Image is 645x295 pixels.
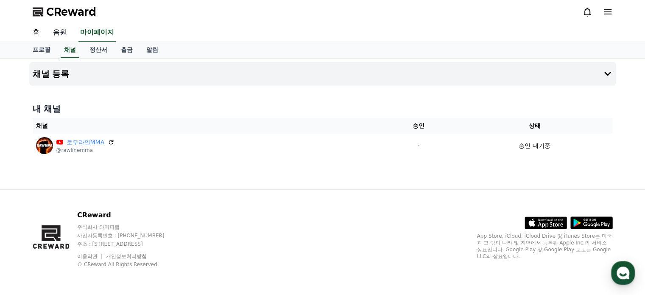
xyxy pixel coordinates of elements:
a: 개인정보처리방침 [106,253,147,259]
a: 채널 [61,42,79,58]
span: 홈 [27,237,32,244]
a: 프로필 [26,42,57,58]
a: 이용약관 [77,253,104,259]
p: App Store, iCloud, iCloud Drive 및 iTunes Store는 미국과 그 밖의 나라 및 지역에서 등록된 Apple Inc.의 서비스 상표입니다. Goo... [477,233,613,260]
a: 홈 [26,24,46,42]
img: 로우라인MMA [36,137,53,154]
p: 주소 : [STREET_ADDRESS] [77,241,181,247]
th: 승인 [380,118,456,134]
a: 설정 [109,225,163,246]
h4: 내 채널 [33,103,613,115]
th: 채널 [33,118,381,134]
a: 홈 [3,225,56,246]
span: 대화 [78,238,88,244]
span: CReward [46,5,96,19]
a: 로우라인MMA [67,138,105,147]
p: CReward [77,210,181,220]
p: - [384,141,453,150]
h4: 채널 등록 [33,69,70,79]
a: CReward [33,5,96,19]
a: 마이페이지 [78,24,116,42]
p: 사업자등록번호 : [PHONE_NUMBER] [77,232,181,239]
p: 주식회사 와이피랩 [77,224,181,230]
span: 설정 [131,237,141,244]
p: @rawlinemma [56,147,115,154]
a: 출금 [114,42,140,58]
a: 대화 [56,225,109,246]
p: 승인 대기중 [519,141,550,150]
button: 채널 등록 [29,62,616,86]
a: 정산서 [83,42,114,58]
a: 음원 [46,24,73,42]
th: 상태 [456,118,612,134]
p: © CReward All Rights Reserved. [77,261,181,268]
a: 알림 [140,42,165,58]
